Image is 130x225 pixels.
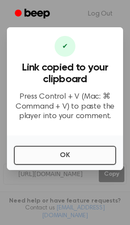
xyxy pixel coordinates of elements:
[14,146,116,165] button: OK
[9,6,58,22] a: Beep
[55,36,75,57] div: ✔
[14,62,116,85] h3: Link copied to your clipboard
[79,3,121,24] a: Log Out
[14,92,116,122] p: Press Control + V (Mac: ⌘ Command + V) to paste the player into your comment.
